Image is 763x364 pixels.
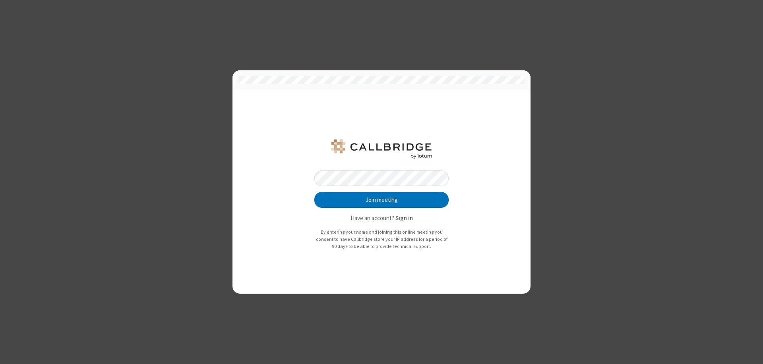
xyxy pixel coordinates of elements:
p: Have an account? [314,214,449,223]
button: Join meeting [314,192,449,208]
img: QA Selenium DO NOT DELETE OR CHANGE [330,139,433,159]
strong: Sign in [395,214,413,222]
p: By entering your name and joining this online meeting you consent to have Callbridge store your I... [314,228,449,250]
button: Sign in [395,214,413,223]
